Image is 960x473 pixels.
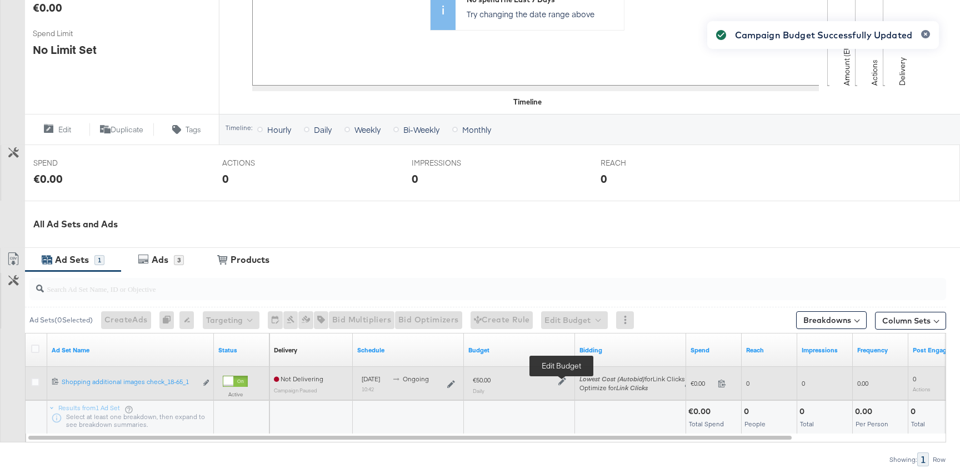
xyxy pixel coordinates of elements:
sub: 10:42 [362,386,374,392]
a: Shows the current budget of Ad Set. [468,346,571,355]
a: Your Ad Set name. [52,346,209,355]
sub: Campaign Paused [274,387,317,394]
span: Monthly [462,124,491,135]
button: Edit [24,123,89,136]
button: Duplicate [89,123,154,136]
span: Total Spend [689,420,724,428]
a: Reflects the ability of your Ad Set to achieve delivery based on ad states, schedule and budget. [274,346,297,355]
span: Total [911,420,925,428]
div: 0 [601,171,607,187]
div: 0 [222,171,229,187]
span: Daily [314,124,332,135]
a: Shows the current state of your Ad Set. [218,346,265,355]
span: Not Delivering [274,375,323,383]
em: Link Clicks [616,384,648,392]
span: Bi-Weekly [403,124,439,135]
div: Row [932,456,946,464]
span: Total [800,420,814,428]
sub: Daily [473,387,484,394]
div: 1 [94,255,104,265]
span: for Link Clicks [579,375,685,383]
div: Optimize for [579,384,685,392]
span: Tags [186,125,201,135]
span: €0.00 [691,379,713,387]
div: 1 [917,452,929,466]
span: [DATE] [362,375,380,383]
div: €0.00 [33,171,63,187]
span: Spend Limit [33,28,116,39]
span: Hourly [267,124,291,135]
div: Ad Sets [55,253,89,266]
div: Ad Sets ( 0 Selected) [29,315,93,325]
p: Try changing the date range above [467,8,618,19]
label: Active [223,391,248,398]
div: All Ad Sets and Ads [33,218,960,231]
span: Weekly [354,124,381,135]
a: The total amount spent to date. [691,346,737,355]
span: IMPRESSIONS [412,158,495,168]
span: ACTIONS [222,158,306,168]
span: People [744,420,766,428]
a: Shows your bid and optimisation settings for this Ad Set. [579,346,682,355]
div: No Limit Set [33,42,97,58]
span: SPEND [33,158,117,168]
div: Delivery [274,346,297,355]
div: Showing: [889,456,917,464]
div: Timeline: [225,124,253,132]
button: Tags [154,123,219,136]
span: ongoing [403,375,429,383]
div: €0.00 [688,406,714,417]
span: Edit [58,125,71,135]
em: Lowest Cost (Autobid) [579,375,645,383]
span: REACH [601,158,684,168]
span: Per Person [856,420,888,428]
div: 3 [174,255,184,265]
div: Campaign Budget Successfully Updated [735,28,912,42]
div: 0 [159,311,179,329]
a: Shows when your Ad Set is scheduled to deliver. [357,346,459,355]
input: Search Ad Set Name, ID or Objective [44,273,863,295]
a: Shopping additional images check_18-65_1 [62,377,197,389]
div: 0 [412,171,418,187]
span: Duplicate [111,125,143,135]
div: Shopping additional images check_18-65_1 [62,377,197,386]
div: Products [231,253,269,266]
div: Ads [152,253,168,266]
div: €50.00 [473,376,491,385]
